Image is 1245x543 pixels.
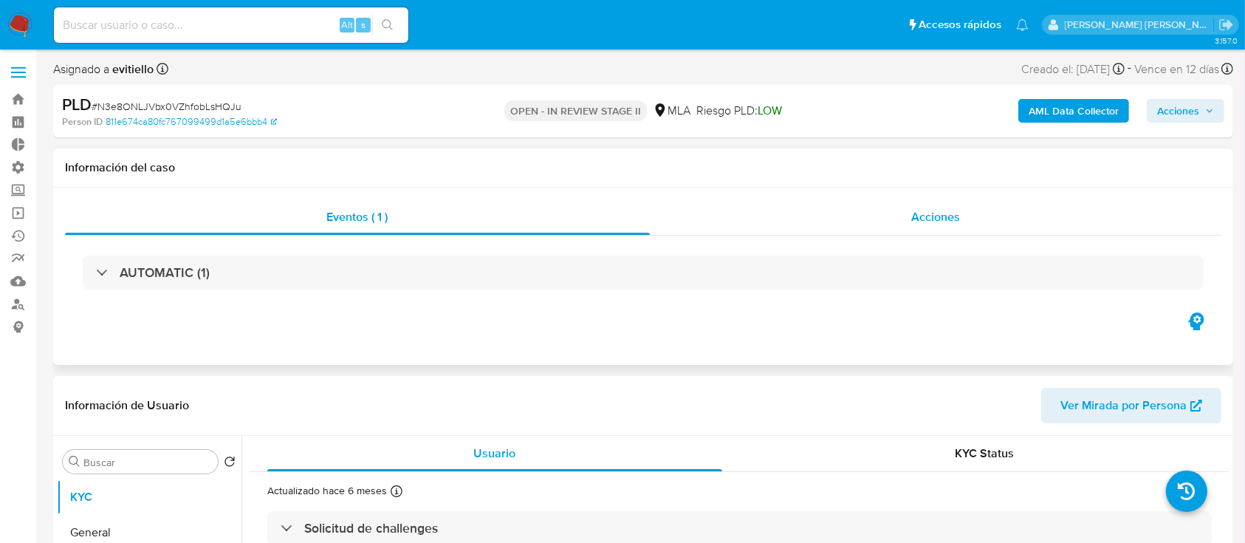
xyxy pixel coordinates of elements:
[1147,99,1224,123] button: Acciones
[1029,99,1119,123] b: AML Data Collector
[372,15,402,35] button: search-icon
[919,17,1001,33] span: Accesos rápidos
[109,61,154,78] b: evitiello
[83,256,1204,290] div: AUTOMATIC (1)
[653,103,690,119] div: MLA
[1060,388,1187,423] span: Ver Mirada por Persona
[326,208,388,225] span: Eventos ( 1 )
[92,99,241,114] span: # N3e8ONLJVbx0VZhfobLsHQJu
[1157,99,1199,123] span: Acciones
[267,484,387,498] p: Actualizado hace 6 meses
[955,445,1014,462] span: KYC Status
[504,100,647,121] p: OPEN - IN REVIEW STAGE II
[1016,18,1029,31] a: Notificaciones
[911,208,960,225] span: Acciones
[83,456,212,469] input: Buscar
[62,115,103,129] b: Person ID
[758,102,782,119] span: LOW
[53,61,154,78] span: Asignado a
[62,92,92,116] b: PLD
[224,456,236,472] button: Volver al orden por defecto
[106,115,277,129] a: 811e674ca80fc767099499d1a5e6bbb4
[473,445,515,462] span: Usuario
[57,479,241,515] button: KYC
[1021,59,1125,79] div: Creado el: [DATE]
[1041,388,1221,423] button: Ver Mirada por Persona
[54,16,408,35] input: Buscar usuario o caso...
[1018,99,1129,123] button: AML Data Collector
[1128,59,1131,79] span: -
[1218,17,1234,33] a: Salir
[696,103,782,119] span: Riesgo PLD:
[1134,61,1219,78] span: Vence en 12 días
[361,18,366,32] span: s
[304,520,438,536] h3: Solicitud de challenges
[65,398,189,413] h1: Información de Usuario
[120,264,210,281] h3: AUTOMATIC (1)
[69,456,80,468] button: Buscar
[341,18,353,32] span: Alt
[65,160,1221,175] h1: Información del caso
[1065,18,1214,32] p: emmanuel.vitiello@mercadolibre.com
